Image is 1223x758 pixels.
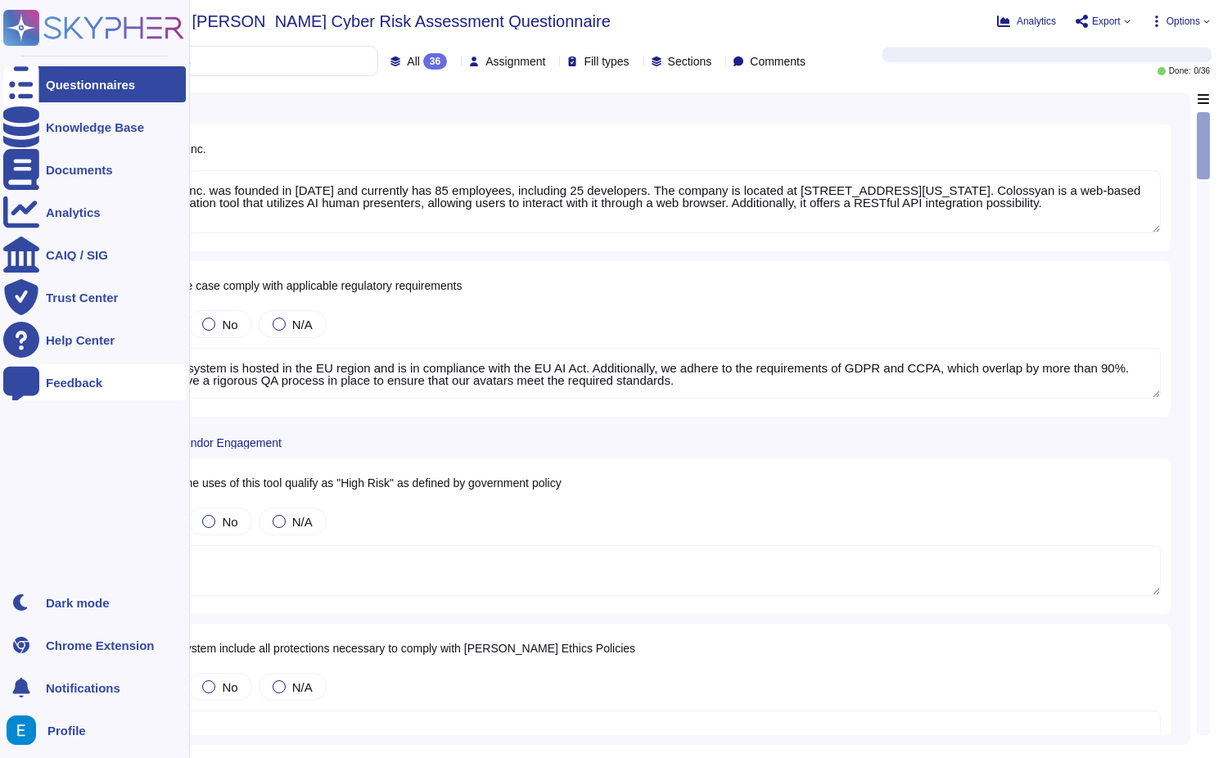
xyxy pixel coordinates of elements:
[46,597,110,609] div: Dark mode
[1169,67,1191,75] span: Done:
[292,318,313,332] span: N/A
[750,56,806,67] span: Comments
[46,291,118,304] div: Trust Center
[46,639,155,652] div: Chrome Extension
[3,237,186,273] a: CAIQ / SIG
[3,109,186,145] a: Knowledge Base
[485,56,545,67] span: Assignment
[407,56,420,67] span: All
[192,13,611,29] span: [PERSON_NAME] Cyber Risk Assessment Questionnaire
[1017,16,1056,26] span: Analytics
[46,206,101,219] div: Analytics
[3,712,47,748] button: user
[111,170,1161,233] textarea: Colossyan Inc. was founded in [DATE] and currently has 85 employees, including 25 developers. The...
[423,53,447,70] div: 36
[1092,16,1121,26] span: Export
[3,194,186,230] a: Analytics
[65,47,377,75] input: Search by keywords
[46,79,135,91] div: Questionnaires
[3,66,186,102] a: Questionnaires
[111,348,1161,399] textarea: Yes, our AI system is hosted in the EU region and is in compliance with the EU AI Act. Additional...
[177,437,282,449] span: Vendor Engagement
[222,515,237,529] span: No
[3,322,186,358] a: Help Center
[1167,16,1200,26] span: Options
[292,515,313,529] span: N/A
[131,642,635,655] span: Does the system include all protections necessary to comply with [PERSON_NAME] Ethics Policies
[222,318,237,332] span: No
[3,627,186,663] a: Chrome Extension
[46,164,113,176] div: Documents
[131,476,562,490] span: Do any of the uses of this tool qualify as "High Risk" as defined by government policy
[3,364,186,400] a: Feedback
[668,56,712,67] span: Sections
[997,15,1056,28] button: Analytics
[46,334,115,346] div: Help Center
[47,724,86,737] span: Profile
[131,279,463,292] span: Does AI use case comply with applicable regulatory requirements
[46,249,108,261] div: CAIQ / SIG
[3,151,186,187] a: Documents
[46,682,120,694] span: Notifications
[46,121,144,133] div: Knowledge Base
[7,715,36,745] img: user
[3,279,186,315] a: Trust Center
[222,680,237,694] span: No
[1194,67,1210,75] span: 0 / 36
[46,377,102,389] div: Feedback
[292,680,313,694] span: N/A
[584,56,629,67] span: Fill types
